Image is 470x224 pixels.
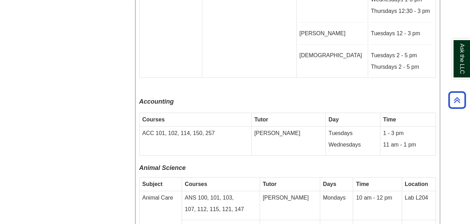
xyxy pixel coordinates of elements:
[405,181,428,187] b: Location
[263,181,277,187] strong: Tutor
[446,95,468,105] a: Back to Top
[185,194,257,202] p: ANS 100, 101, 103,
[329,117,339,122] strong: Day
[142,181,163,187] strong: Subject
[356,181,369,187] strong: Time
[323,181,336,187] b: Days
[329,129,377,137] p: Tuesdays
[139,127,251,156] td: ACC 101, 102, 114, 150, 257
[353,191,402,220] td: 10 am - 12 pm
[383,117,396,122] strong: Time
[320,191,353,220] td: Mondays
[371,63,433,71] p: Thursdays 2 - 5 pm
[139,164,186,171] i: Animal Science
[251,127,325,156] td: [PERSON_NAME]
[371,7,433,15] p: Thursdays 12:30 - 3 pm
[260,191,320,220] td: [PERSON_NAME]
[371,30,433,38] p: Tuesdays 12 - 3 pm
[185,206,257,214] p: 107, 112, 115, 121, 147
[142,117,165,122] strong: Courses
[371,52,433,60] p: Tuesdays 2 - 5 pm
[185,181,207,187] strong: Courses
[405,194,433,202] p: Lab L204
[139,98,174,105] span: Accounting
[254,117,268,122] strong: Tutor
[300,30,365,38] p: [PERSON_NAME]
[383,141,433,149] p: 11 am - 1 pm
[329,141,377,149] p: Wednesdays
[383,129,433,137] p: 1 - 3 pm
[300,52,365,60] p: [DEMOGRAPHIC_DATA]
